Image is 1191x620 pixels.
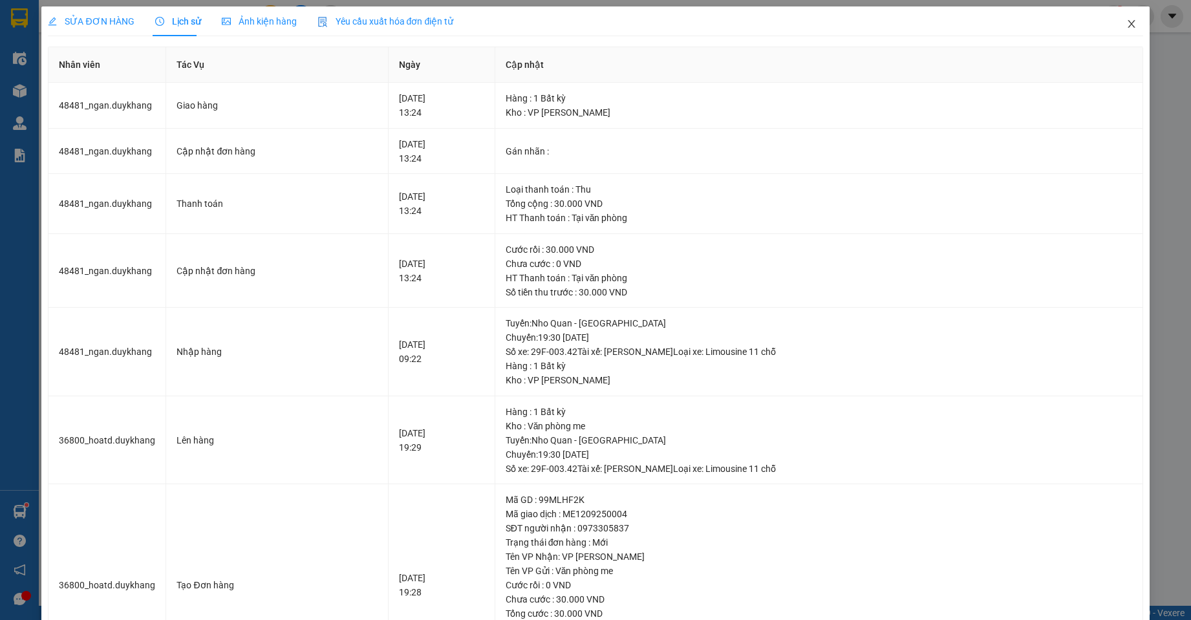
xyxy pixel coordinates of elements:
[506,197,1132,211] div: Tổng cộng : 30.000 VND
[317,17,328,27] img: icon
[122,67,242,83] b: Gửi khách hàng
[506,91,1132,105] div: Hàng : 1 Bất kỳ
[16,16,81,81] img: logo.jpg
[48,16,134,27] span: SỬA ĐƠN HÀNG
[177,197,378,211] div: Thanh toán
[506,316,1132,359] div: Tuyến : Nho Quan - [GEOGRAPHIC_DATA] Chuyến: 19:30 [DATE] Số xe: 29F-003.42 Tài xế: [PERSON_NAME]...
[506,493,1132,507] div: Mã GD : 99MLHF2K
[506,211,1132,225] div: HT Thanh toán : Tại văn phòng
[399,189,484,218] div: [DATE] 13:24
[399,426,484,454] div: [DATE] 19:29
[48,83,166,129] td: 48481_ngan.duykhang
[1126,19,1137,29] span: close
[506,564,1132,578] div: Tên VP Gửi : Văn phòng me
[177,345,378,359] div: Nhập hàng
[506,242,1132,257] div: Cước rồi : 30.000 VND
[399,337,484,366] div: [DATE] 09:22
[506,419,1132,433] div: Kho : Văn phòng me
[48,174,166,234] td: 48481_ngan.duykhang
[317,16,454,27] span: Yêu cầu xuất hóa đơn điện tử
[177,144,378,158] div: Cập nhật đơn hàng
[155,16,201,27] span: Lịch sử
[506,433,1132,476] div: Tuyến : Nho Quan - [GEOGRAPHIC_DATA] Chuyến: 19:30 [DATE] Số xe: 29F-003.42 Tài xế: [PERSON_NAME]...
[506,359,1132,373] div: Hàng : 1 Bất kỳ
[48,129,166,175] td: 48481_ngan.duykhang
[506,105,1132,120] div: Kho : VP [PERSON_NAME]
[495,47,1143,83] th: Cập nhật
[506,285,1132,299] div: Số tiền thu trước : 30.000 VND
[506,182,1132,197] div: Loại thanh toán : Thu
[177,98,378,112] div: Giao hàng
[399,257,484,285] div: [DATE] 13:24
[16,94,140,158] b: GỬI : VP [PERSON_NAME]
[506,271,1132,285] div: HT Thanh toán : Tại văn phòng
[399,91,484,120] div: [DATE] 13:24
[72,48,294,64] li: Hotline: 19003086
[48,396,166,485] td: 36800_hoatd.duykhang
[72,32,294,48] li: Số 2 [PERSON_NAME], [GEOGRAPHIC_DATA]
[177,433,378,447] div: Lên hàng
[48,17,57,26] span: edit
[506,507,1132,521] div: Mã giao dịch : ME1209250004
[155,17,164,26] span: clock-circle
[141,94,224,122] h1: NQT1509250006
[48,234,166,308] td: 48481_ngan.duykhang
[506,521,1132,535] div: SĐT người nhận : 0973305837
[222,16,297,27] span: Ảnh kiện hàng
[1113,6,1150,43] button: Close
[48,308,166,396] td: 48481_ngan.duykhang
[506,405,1132,419] div: Hàng : 1 Bất kỳ
[389,47,495,83] th: Ngày
[506,257,1132,271] div: Chưa cước : 0 VND
[506,592,1132,606] div: Chưa cước : 30.000 VND
[399,571,484,599] div: [DATE] 19:28
[506,535,1132,550] div: Trạng thái đơn hàng : Mới
[399,137,484,166] div: [DATE] 13:24
[506,144,1132,158] div: Gán nhãn :
[166,47,389,83] th: Tác Vụ
[506,578,1132,592] div: Cước rồi : 0 VND
[506,550,1132,564] div: Tên VP Nhận: VP [PERSON_NAME]
[48,47,166,83] th: Nhân viên
[222,17,231,26] span: picture
[105,15,260,31] b: Duy Khang Limousine
[177,578,378,592] div: Tạo Đơn hàng
[506,373,1132,387] div: Kho : VP [PERSON_NAME]
[177,264,378,278] div: Cập nhật đơn hàng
